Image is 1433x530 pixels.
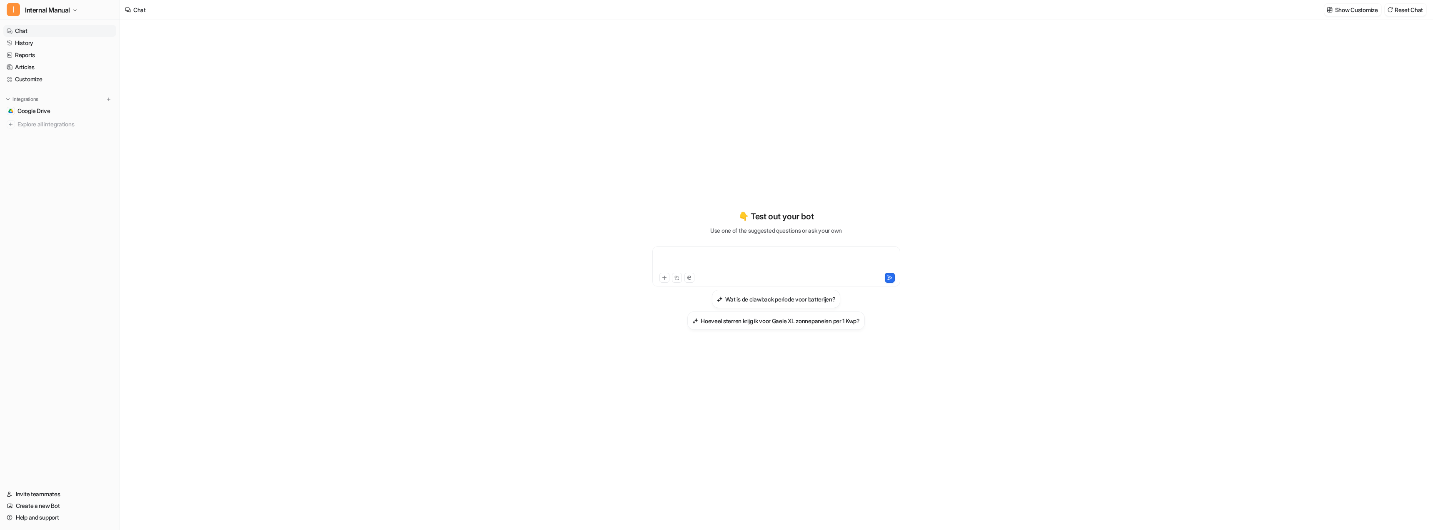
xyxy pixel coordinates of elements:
button: Show Customize [1324,4,1381,16]
img: menu_add.svg [106,96,112,102]
a: Google DriveGoogle Drive [3,105,116,117]
a: Invite teammates [3,488,116,500]
h3: Hoeveel sterren krijg ik voor Gaele XL zonnepanelen per 1 Kwp? [701,316,860,325]
a: Customize [3,73,116,85]
img: Hoeveel sterren krijg ik voor Gaele XL zonnepanelen per 1 Kwp? [692,318,698,324]
a: Explore all integrations [3,118,116,130]
div: Chat [133,5,146,14]
img: expand menu [5,96,11,102]
img: customize [1327,7,1333,13]
button: Hoeveel sterren krijg ik voor Gaele XL zonnepanelen per 1 Kwp?Hoeveel sterren krijg ik voor Gaele... [687,311,865,330]
button: Reset Chat [1385,4,1426,16]
img: explore all integrations [7,120,15,128]
a: Help and support [3,512,116,523]
p: Use one of the suggested questions or ask your own [710,226,842,235]
p: 👇 Test out your bot [739,210,814,223]
p: Show Customize [1335,5,1378,14]
img: reset [1387,7,1393,13]
button: Wat is de clawback periode voor batterijen?Wat is de clawback periode voor batterijen? [712,290,841,308]
a: Chat [3,25,116,37]
button: Integrations [3,95,41,103]
a: Articles [3,61,116,73]
span: Internal Manual [25,4,70,16]
span: I [7,3,20,16]
span: Explore all integrations [17,118,113,131]
p: Integrations [12,96,38,103]
a: History [3,37,116,49]
span: Google Drive [17,107,50,115]
h3: Wat is de clawback periode voor batterijen? [725,295,836,304]
a: Reports [3,49,116,61]
img: Google Drive [8,108,13,113]
img: Wat is de clawback periode voor batterijen? [717,296,723,302]
a: Create a new Bot [3,500,116,512]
